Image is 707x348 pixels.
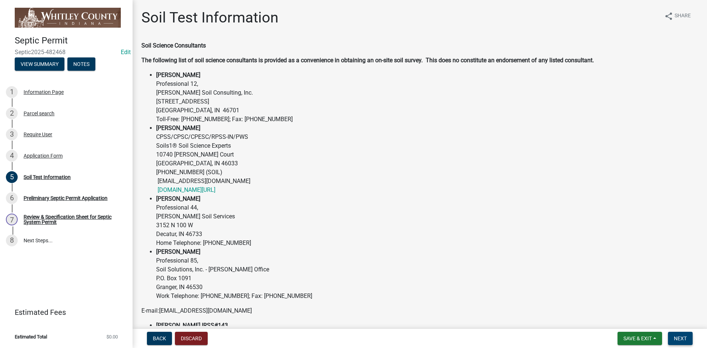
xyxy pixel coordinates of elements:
[175,332,208,345] button: Discard
[147,332,172,345] button: Back
[121,49,131,56] a: Edit
[156,194,698,247] li: Professional 44, [PERSON_NAME] Soil Services 3152 N 100 W Decatur, IN 46733 Home Telephone: [PHON...
[141,57,594,64] strong: The following list of soil science consultants is provided as a convenience in obtaining an on-si...
[675,12,691,21] span: Share
[15,57,64,71] button: View Summary
[156,195,200,202] strong: [PERSON_NAME]
[6,108,18,119] div: 2
[159,307,252,314] a: [EMAIL_ADDRESS][DOMAIN_NAME]
[67,57,95,71] button: Notes
[156,124,698,194] li: CPSS/CPSC/CPESC/RPSS-IN/PWS Soils1® Soil Science Experts 10740 [PERSON_NAME] Court [GEOGRAPHIC_DA...
[106,334,118,339] span: $0.00
[15,8,121,28] img: Whitley County, Indiana
[6,129,18,140] div: 3
[156,247,698,300] li: Professional 85, Soil Solutions, Inc. - [PERSON_NAME] Office P.O. Box 1091 Granger, IN 46530 Work...
[141,306,698,315] p: E-mail:
[6,86,18,98] div: 1
[153,335,166,341] span: Back
[664,12,673,21] i: share
[6,171,18,183] div: 5
[15,62,64,68] wm-modal-confirm: Summary
[141,42,206,49] strong: Soil Science Consultants
[674,335,687,341] span: Next
[6,235,18,246] div: 8
[15,334,47,339] span: Estimated Total
[668,332,693,345] button: Next
[24,132,52,137] div: Require User
[156,71,698,124] li: Professional 12, [PERSON_NAME] Soil Consulting, Inc. [STREET_ADDRESS] [GEOGRAPHIC_DATA], IN 46701...
[156,322,228,329] strong: [PERSON_NAME] IRSS#143
[121,49,131,56] wm-modal-confirm: Edit Application Number
[24,214,121,225] div: Review & Specification Sheet for Septic System Permit
[24,175,71,180] div: Soil Test Information
[141,9,278,27] h1: Soil Test Information
[156,124,200,131] strong: [PERSON_NAME]
[15,35,127,46] h4: Septic Permit
[156,248,200,255] strong: [PERSON_NAME]
[6,192,18,204] div: 6
[658,9,697,23] button: shareShare
[24,111,54,116] div: Parcel search
[24,153,63,158] div: Application Form
[156,71,200,78] strong: [PERSON_NAME]
[24,196,108,201] div: Preliminary Septic Permit Application
[15,49,118,56] span: Septic2025-482468
[6,214,18,225] div: 7
[24,89,64,95] div: Information Page
[618,332,662,345] button: Save & Exit
[67,62,95,68] wm-modal-confirm: Notes
[158,186,215,193] a: [DOMAIN_NAME][URL]
[6,150,18,162] div: 4
[6,305,121,320] a: Estimated Fees
[158,177,250,184] a: [EMAIL_ADDRESS][DOMAIN_NAME]
[623,335,652,341] span: Save & Exit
